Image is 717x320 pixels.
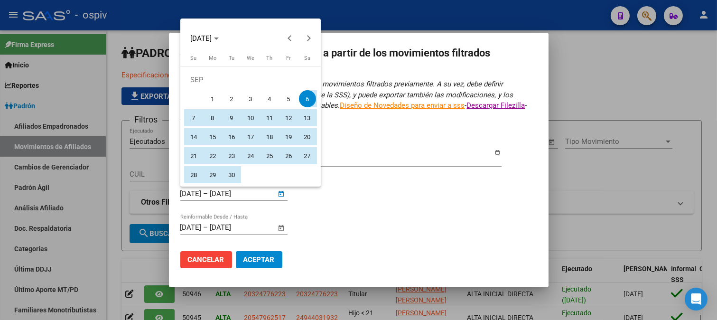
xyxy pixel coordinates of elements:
[260,108,279,127] button: September 11, 2025
[229,55,234,61] span: Tu
[204,147,221,164] span: 22
[260,89,279,108] button: September 4, 2025
[280,128,297,145] span: 19
[209,55,216,61] span: Mo
[222,127,241,146] button: September 16, 2025
[184,146,203,165] button: September 21, 2025
[204,166,221,183] span: 29
[203,146,222,165] button: September 22, 2025
[186,30,223,47] button: Choose month and year
[298,127,317,146] button: September 20, 2025
[299,147,316,164] span: 27
[304,55,310,61] span: Sa
[241,146,260,165] button: September 24, 2025
[247,55,254,61] span: We
[184,165,203,184] button: September 28, 2025
[280,29,299,48] button: Previous month
[204,109,221,126] span: 8
[260,146,279,165] button: September 25, 2025
[280,147,297,164] span: 26
[299,128,316,145] span: 20
[298,89,317,108] button: September 6, 2025
[203,127,222,146] button: September 15, 2025
[280,90,297,107] span: 5
[299,29,318,48] button: Next month
[279,108,298,127] button: September 12, 2025
[299,109,316,126] span: 13
[280,109,297,126] span: 12
[222,89,241,108] button: September 2, 2025
[222,165,241,184] button: September 30, 2025
[279,127,298,146] button: September 19, 2025
[261,90,278,107] span: 4
[203,108,222,127] button: September 8, 2025
[190,55,196,61] span: Su
[204,128,221,145] span: 15
[685,288,708,311] div: Open Intercom Messenger
[279,89,298,108] button: September 5, 2025
[241,108,260,127] button: September 10, 2025
[223,90,240,107] span: 2
[223,147,240,164] span: 23
[190,34,212,43] span: [DATE]
[242,90,259,107] span: 3
[223,128,240,145] span: 16
[222,146,241,165] button: September 23, 2025
[261,147,278,164] span: 25
[185,166,202,183] span: 28
[184,108,203,127] button: September 7, 2025
[266,55,272,61] span: Th
[299,90,316,107] span: 6
[185,109,202,126] span: 7
[241,89,260,108] button: September 3, 2025
[298,108,317,127] button: September 13, 2025
[204,90,221,107] span: 1
[242,109,259,126] span: 10
[185,147,202,164] span: 21
[298,146,317,165] button: September 27, 2025
[286,55,291,61] span: Fr
[260,127,279,146] button: September 18, 2025
[242,147,259,164] span: 24
[241,127,260,146] button: September 17, 2025
[184,70,317,89] td: SEP
[279,146,298,165] button: September 26, 2025
[185,128,202,145] span: 14
[203,165,222,184] button: September 29, 2025
[222,108,241,127] button: September 9, 2025
[223,166,240,183] span: 30
[203,89,222,108] button: September 1, 2025
[261,128,278,145] span: 18
[184,127,203,146] button: September 14, 2025
[223,109,240,126] span: 9
[261,109,278,126] span: 11
[242,128,259,145] span: 17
